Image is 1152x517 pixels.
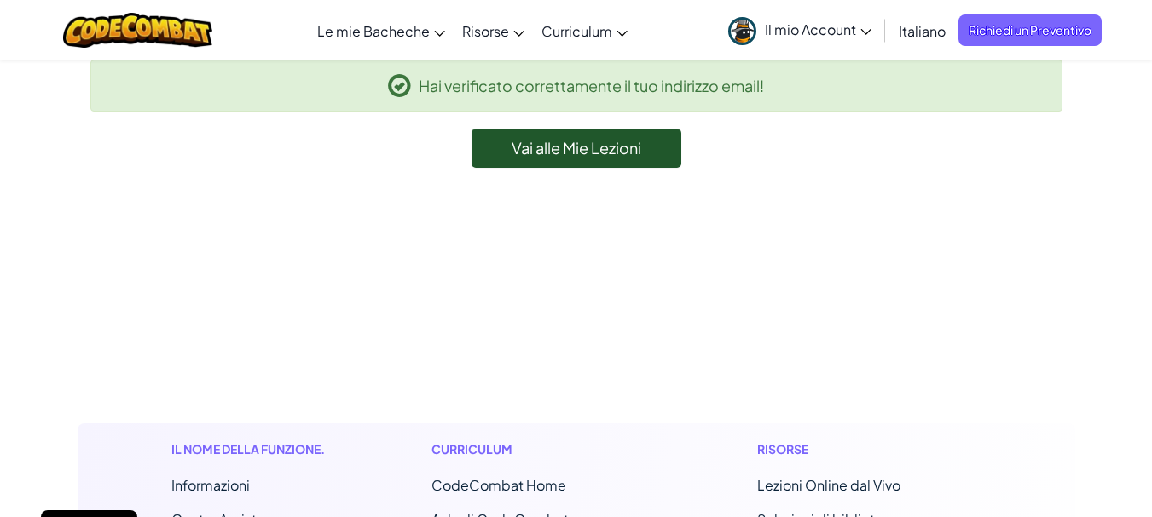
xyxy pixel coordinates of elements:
a: Richiedi un Preventivo [958,14,1102,46]
span: Vai alle Mie Lezioni [512,138,641,158]
a: Il mio Account [720,3,880,57]
a: Lezioni Online dal Vivo [757,476,900,494]
span: Le mie Bacheche [317,22,430,40]
span: Italiano [899,22,946,40]
a: Curriculum [533,8,636,54]
span: CodeCombat Home [431,476,566,494]
h1: Curriculum [431,440,650,458]
a: Risorse [454,8,533,54]
span: Il mio Account [765,20,871,38]
h1: Risorse [757,440,981,458]
img: CodeCombat logo [63,13,212,48]
span: Hai verificato correttamente il tuo indirizzo email! [419,73,764,98]
a: Informazioni [171,476,250,494]
a: Vai alle Mie Lezioni [472,129,681,168]
a: Italiano [890,8,954,54]
a: Le mie Bacheche [309,8,454,54]
h1: Il nome della funzione. [171,440,325,458]
img: avatar [728,17,756,45]
span: Curriculum [541,22,612,40]
span: Risorse [462,22,509,40]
